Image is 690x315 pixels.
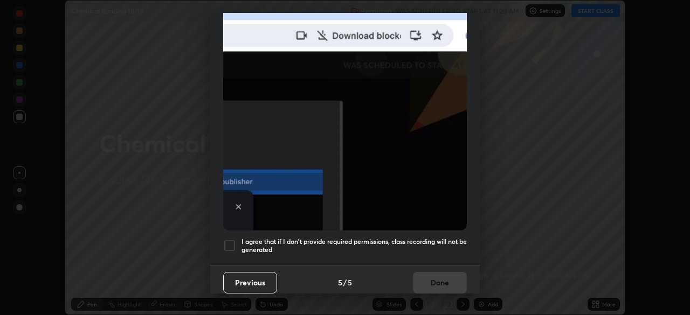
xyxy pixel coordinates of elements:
[223,272,277,293] button: Previous
[338,277,342,288] h4: 5
[241,237,467,254] h5: I agree that if I don't provide required permissions, class recording will not be generated
[343,277,347,288] h4: /
[348,277,352,288] h4: 5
